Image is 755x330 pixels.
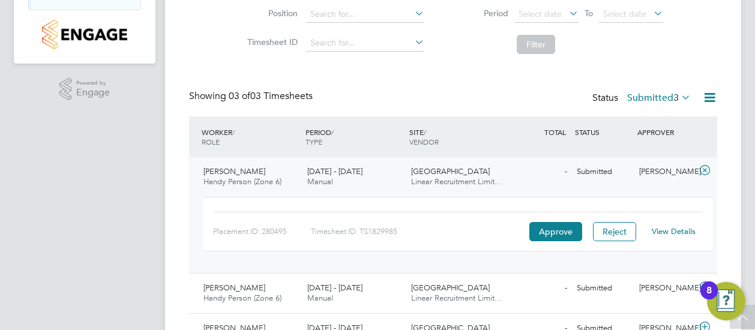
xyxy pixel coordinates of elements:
[244,8,298,19] label: Position
[411,283,490,293] span: [GEOGRAPHIC_DATA]
[519,8,562,19] span: Select date
[59,78,110,101] a: Powered byEngage
[311,222,526,241] div: Timesheet ID: TS1829985
[581,5,597,21] span: To
[202,137,220,146] span: ROLE
[634,121,697,143] div: APPROVER
[189,90,315,103] div: Showing
[307,166,362,176] span: [DATE] - [DATE]
[572,162,634,182] div: Submitted
[510,162,572,182] div: -
[76,88,110,98] span: Engage
[28,20,141,49] a: Go to home page
[203,293,281,303] span: Handy Person (Zone 6)
[203,166,265,176] span: [PERSON_NAME]
[232,127,235,137] span: /
[603,8,646,19] span: Select date
[306,35,424,52] input: Search for...
[307,283,362,293] span: [DATE] - [DATE]
[517,35,555,54] button: Filter
[213,222,311,241] div: Placement ID: 280495
[572,121,634,143] div: STATUS
[652,226,696,236] a: View Details
[305,137,322,146] span: TYPE
[409,137,439,146] span: VENDOR
[302,121,406,152] div: PERIOD
[673,92,679,104] span: 3
[306,6,424,23] input: Search for...
[411,176,502,187] span: Linear Recruitment Limit…
[593,222,636,241] button: Reject
[76,78,110,88] span: Powered by
[203,176,281,187] span: Handy Person (Zone 6)
[307,293,333,303] span: Manual
[406,121,510,152] div: SITE
[411,293,502,303] span: Linear Recruitment Limit…
[331,127,334,137] span: /
[529,222,582,241] button: Approve
[706,290,712,306] div: 8
[199,121,302,152] div: WORKER
[203,283,265,293] span: [PERSON_NAME]
[707,282,745,320] button: Open Resource Center, 8 new notifications
[510,278,572,298] div: -
[411,166,490,176] span: [GEOGRAPHIC_DATA]
[572,278,634,298] div: Submitted
[229,90,313,102] span: 03 Timesheets
[592,90,693,107] div: Status
[307,176,333,187] span: Manual
[244,37,298,47] label: Timesheet ID
[544,127,566,137] span: TOTAL
[42,20,127,49] img: countryside-properties-logo-retina.png
[634,278,697,298] div: [PERSON_NAME]
[424,127,426,137] span: /
[634,162,697,182] div: [PERSON_NAME]
[627,92,691,104] label: Submitted
[454,8,508,19] label: Period
[229,90,250,102] span: 03 of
